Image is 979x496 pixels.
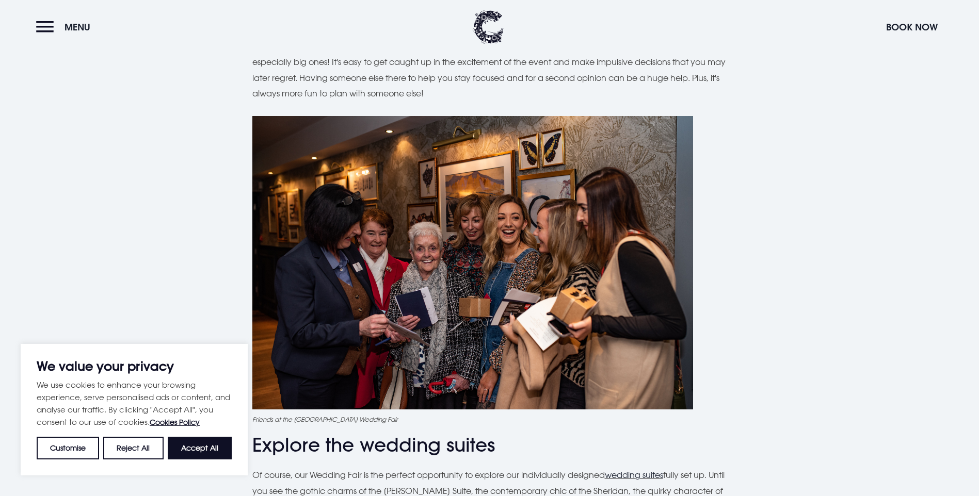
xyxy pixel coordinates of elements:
button: Book Now [881,16,943,38]
button: Menu [36,16,95,38]
p: A second opinion from a trusted friend can be incredibly helpful to you and your partner when mak... [252,39,727,102]
button: Customise [37,437,99,459]
img: Wedding Fairs Northern Ireland [252,116,693,409]
div: We value your privacy [21,344,248,475]
a: wedding suites [605,470,663,480]
span: Menu [65,21,90,33]
h3: Explore the wedding suites [252,434,727,456]
a: Cookies Policy [150,418,200,426]
img: Clandeboye Lodge [473,10,504,44]
p: We use cookies to enhance your browsing experience, serve personalised ads or content, and analys... [37,378,232,428]
button: Accept All [168,437,232,459]
p: We value your privacy [37,360,232,372]
button: Reject All [103,437,163,459]
figcaption: Friends at the [GEOGRAPHIC_DATA] Wedding Fair [252,415,727,424]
